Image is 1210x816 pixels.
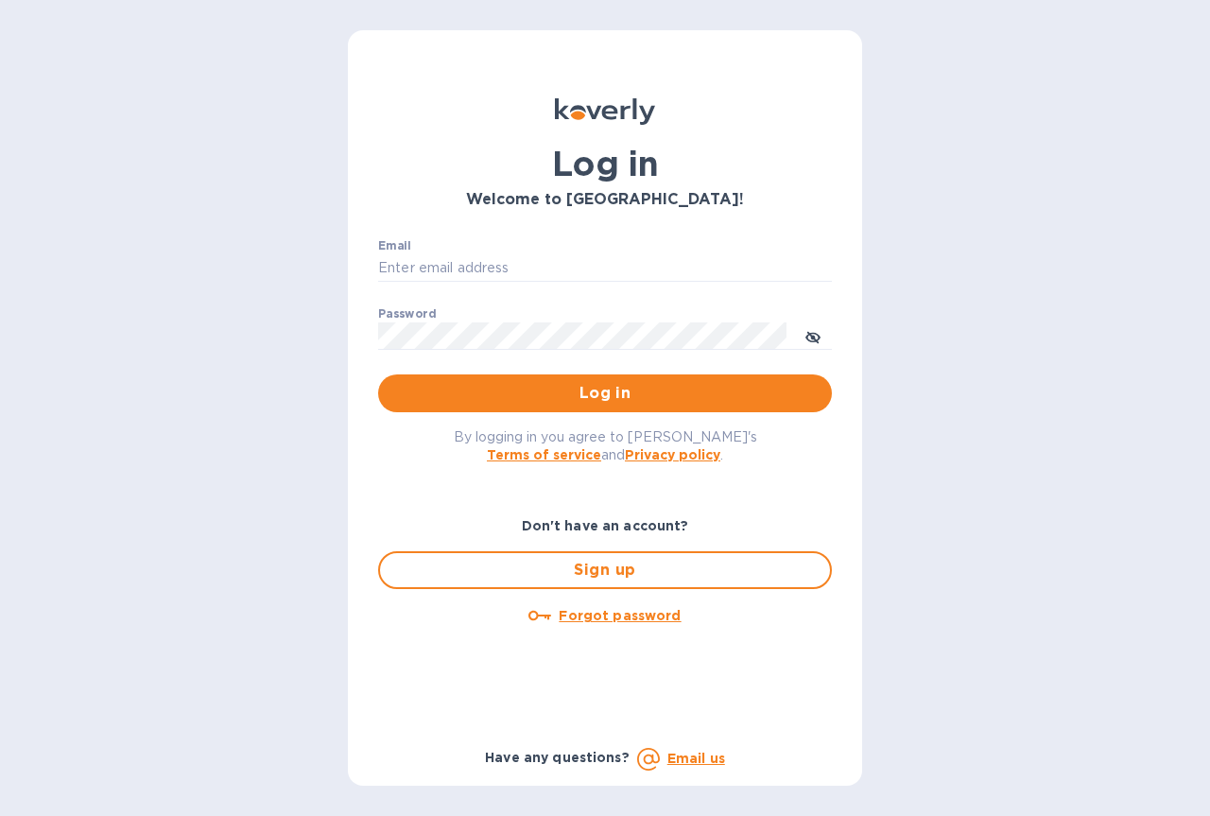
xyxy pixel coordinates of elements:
[487,447,601,462] a: Terms of service
[378,308,436,320] label: Password
[378,374,832,412] button: Log in
[378,240,411,252] label: Email
[555,98,655,125] img: Koverly
[522,518,689,533] b: Don't have an account?
[378,551,832,589] button: Sign up
[485,750,630,765] b: Have any questions?
[794,317,832,355] button: toggle password visibility
[667,751,725,766] a: Email us
[559,608,681,623] u: Forgot password
[395,559,815,582] span: Sign up
[393,382,817,405] span: Log in
[378,254,832,283] input: Enter email address
[625,447,720,462] a: Privacy policy
[454,429,757,462] span: By logging in you agree to [PERSON_NAME]'s and .
[378,144,832,183] h1: Log in
[378,191,832,209] h3: Welcome to [GEOGRAPHIC_DATA]!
